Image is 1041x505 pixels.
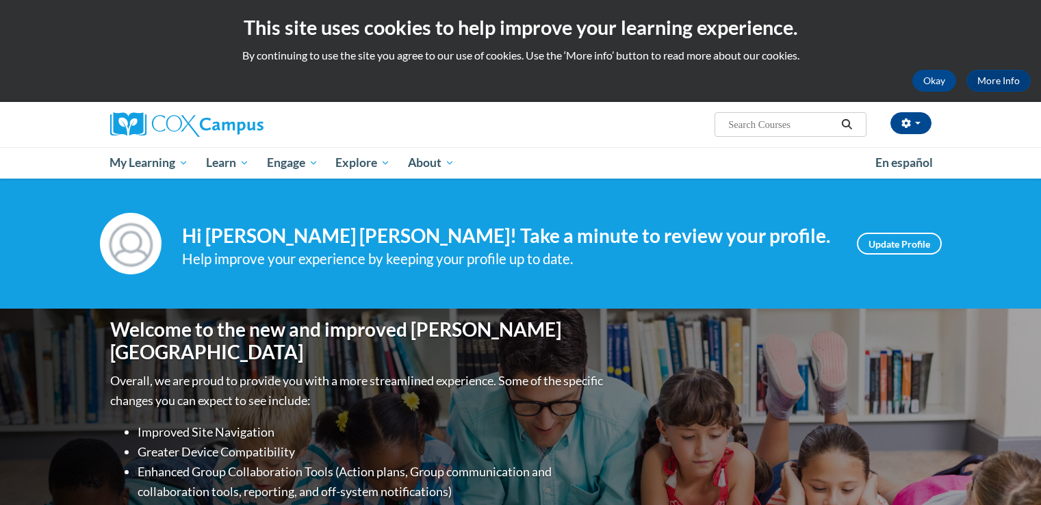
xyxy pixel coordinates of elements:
[986,450,1030,494] iframe: Button to launch messaging window
[408,155,454,171] span: About
[90,147,952,179] div: Main menu
[912,70,956,92] button: Okay
[399,147,463,179] a: About
[258,147,327,179] a: Engage
[110,112,264,137] img: Cox Campus
[110,155,188,171] span: My Learning
[182,248,836,270] div: Help improve your experience by keeping your profile up to date.
[267,155,318,171] span: Engage
[326,147,399,179] a: Explore
[727,116,836,133] input: Search Courses
[110,371,606,411] p: Overall, we are proud to provide you with a more streamlined experience. Some of the specific cha...
[206,155,249,171] span: Learn
[138,462,606,502] li: Enhanced Group Collaboration Tools (Action plans, Group communication and collaboration tools, re...
[335,155,390,171] span: Explore
[138,442,606,462] li: Greater Device Compatibility
[875,155,933,170] span: En español
[836,116,857,133] button: Search
[857,233,942,255] a: Update Profile
[197,147,258,179] a: Learn
[100,213,162,274] img: Profile Image
[890,112,931,134] button: Account Settings
[110,318,606,364] h1: Welcome to the new and improved [PERSON_NAME][GEOGRAPHIC_DATA]
[138,422,606,442] li: Improved Site Navigation
[966,70,1031,92] a: More Info
[110,112,370,137] a: Cox Campus
[866,148,942,177] a: En español
[10,48,1031,63] p: By continuing to use the site you agree to our use of cookies. Use the ‘More info’ button to read...
[10,14,1031,41] h2: This site uses cookies to help improve your learning experience.
[101,147,198,179] a: My Learning
[182,224,836,248] h4: Hi [PERSON_NAME] [PERSON_NAME]! Take a minute to review your profile.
